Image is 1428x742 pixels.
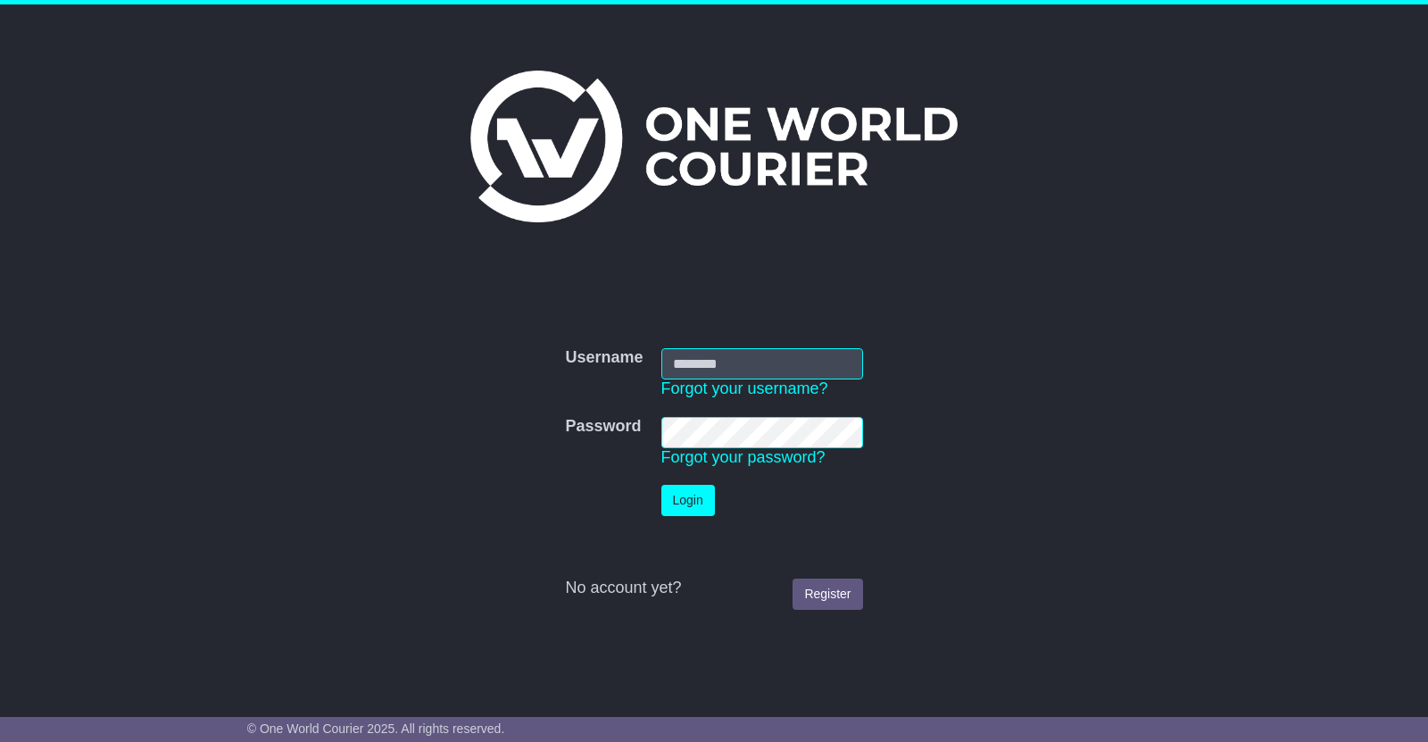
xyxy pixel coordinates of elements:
[793,579,862,610] a: Register
[565,417,641,437] label: Password
[661,485,715,516] button: Login
[661,448,826,466] a: Forgot your password?
[565,348,643,368] label: Username
[470,71,958,222] img: One World
[565,579,862,598] div: No account yet?
[247,721,505,736] span: © One World Courier 2025. All rights reserved.
[661,379,828,397] a: Forgot your username?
